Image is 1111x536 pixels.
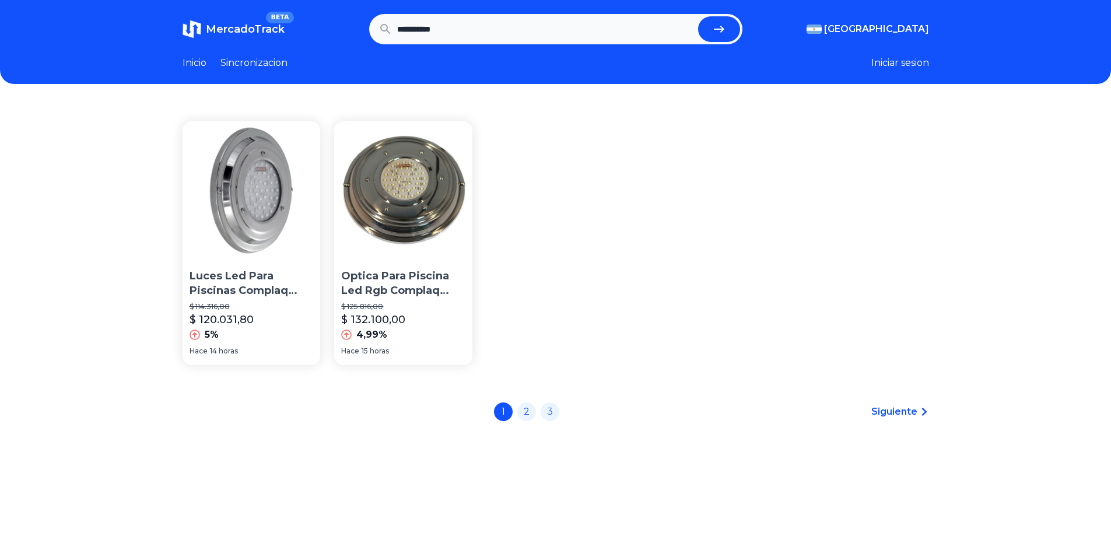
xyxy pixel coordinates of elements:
[871,405,917,419] span: Siguiente
[334,121,472,365] a: Optica Para Piscina Led Rgb Complaq 8,2w 29cm Optica Para Piscina Led Rgb Complaq 8,2w 29cm$ 125....
[183,121,321,260] img: Luces Led Para Piscinas Complaq Compact Color Rgb Cod:106
[871,405,929,419] a: Siguiente
[541,402,559,421] a: 3
[807,22,929,36] button: [GEOGRAPHIC_DATA]
[183,56,206,70] a: Inicio
[341,269,465,298] p: Optica Para Piscina Led Rgb Complaq 8,2w 29cm
[190,269,314,298] p: Luces Led Para Piscinas Complaq Compact Color Rgb Cod:106
[334,121,472,260] img: Optica Para Piscina Led Rgb Complaq 8,2w 29cm
[183,20,201,38] img: MercadoTrack
[190,302,314,311] p: $ 114.316,00
[871,56,929,70] button: Iniciar sesion
[183,121,321,365] a: Luces Led Para Piscinas Complaq Compact Color Rgb Cod:106Luces Led Para Piscinas Complaq Compact ...
[205,328,219,342] p: 5%
[807,24,822,34] img: Argentina
[206,23,285,36] span: MercadoTrack
[341,302,465,311] p: $ 125.816,00
[210,346,238,356] span: 14 horas
[824,22,929,36] span: [GEOGRAPHIC_DATA]
[190,346,208,356] span: Hace
[356,328,387,342] p: 4,99%
[341,311,405,328] p: $ 132.100,00
[341,346,359,356] span: Hace
[220,56,288,70] a: Sincronizacion
[266,12,293,23] span: BETA
[190,311,254,328] p: $ 120.031,80
[362,346,389,356] span: 15 horas
[517,402,536,421] a: 2
[183,20,285,38] a: MercadoTrackBETA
